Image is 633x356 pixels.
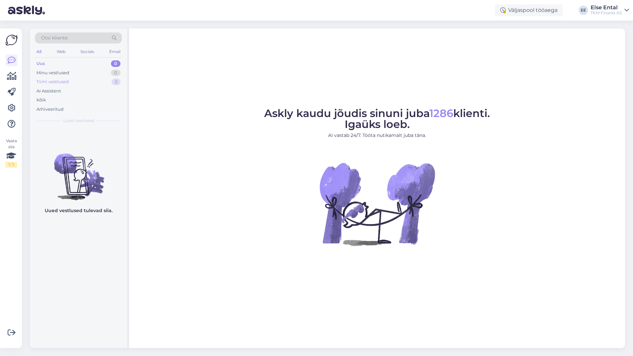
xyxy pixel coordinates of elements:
[45,207,113,214] p: Uued vestlused tulevad siia.
[591,5,629,16] a: Else EntalTKM Finants AS
[79,47,95,56] div: Socials
[41,34,68,41] span: Otsi kliente
[55,47,67,56] div: Web
[108,47,122,56] div: Email
[30,142,127,201] img: No chats
[591,5,622,10] div: Else Ental
[112,79,121,85] div: 2
[591,10,622,16] div: TKM Finants AS
[36,88,61,94] div: AI Assistent
[63,118,94,124] span: Uued vestlused
[36,60,45,67] div: Uus
[111,70,121,76] div: 0
[317,144,437,264] img: No Chat active
[5,162,17,168] div: 1 / 3
[429,107,453,120] span: 1286
[111,60,121,67] div: 0
[264,107,490,131] span: Askly kaudu jõudis sinuni juba klienti. Igaüks loeb.
[36,70,69,76] div: Minu vestlused
[5,138,17,168] div: Vaata siia
[264,132,490,139] p: AI vastab 24/7. Tööta nutikamalt juba täna.
[579,6,588,15] div: EE
[5,34,18,46] img: Askly Logo
[36,106,64,113] div: Arhiveeritud
[35,47,43,56] div: All
[36,97,46,103] div: Kõik
[36,79,69,85] div: Tiimi vestlused
[495,4,563,16] div: Väljaspool tööaega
